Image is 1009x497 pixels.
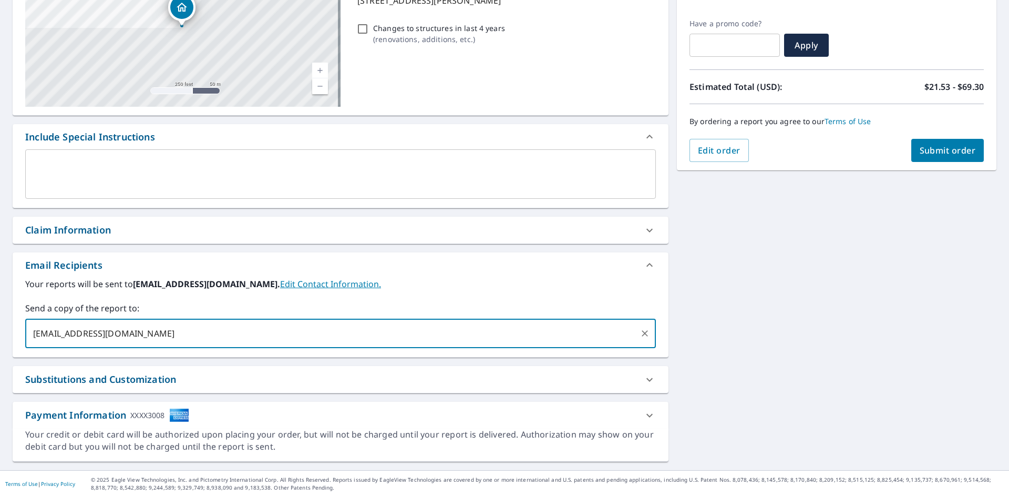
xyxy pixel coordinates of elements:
p: Estimated Total (USD): [689,80,837,93]
p: $21.53 - $69.30 [924,80,984,93]
button: Edit order [689,139,749,162]
div: Payment Information [25,408,189,422]
span: Apply [792,39,820,51]
button: Apply [784,34,829,57]
div: Claim Information [25,223,111,237]
p: By ordering a report you agree to our [689,117,984,126]
b: [EMAIL_ADDRESS][DOMAIN_NAME]. [133,278,280,290]
span: Edit order [698,145,740,156]
div: Your credit or debit card will be authorized upon placing your order, but will not be charged unt... [25,429,656,453]
label: Your reports will be sent to [25,278,656,290]
div: Substitutions and Customization [25,372,176,387]
div: Claim Information [13,217,668,244]
a: Privacy Policy [41,480,75,488]
div: Include Special Instructions [13,124,668,149]
div: XXXX3008 [130,408,164,422]
button: Submit order [911,139,984,162]
a: Current Level 17, Zoom In [312,63,328,78]
p: Changes to structures in last 4 years [373,23,505,34]
div: Include Special Instructions [25,130,155,144]
a: Terms of Use [5,480,38,488]
img: cardImage [169,408,189,422]
p: © 2025 Eagle View Technologies, Inc. and Pictometry International Corp. All Rights Reserved. Repo... [91,476,1004,492]
p: | [5,481,75,487]
label: Have a promo code? [689,19,780,28]
p: ( renovations, additions, etc. ) [373,34,505,45]
div: Substitutions and Customization [13,366,668,393]
a: Current Level 17, Zoom Out [312,78,328,94]
a: EditContactInfo [280,278,381,290]
button: Clear [637,326,652,341]
div: Payment InformationXXXX3008cardImage [13,402,668,429]
a: Terms of Use [825,116,871,126]
span: Submit order [920,145,976,156]
label: Send a copy of the report to: [25,302,656,315]
div: Email Recipients [25,258,102,272]
div: Email Recipients [13,252,668,278]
